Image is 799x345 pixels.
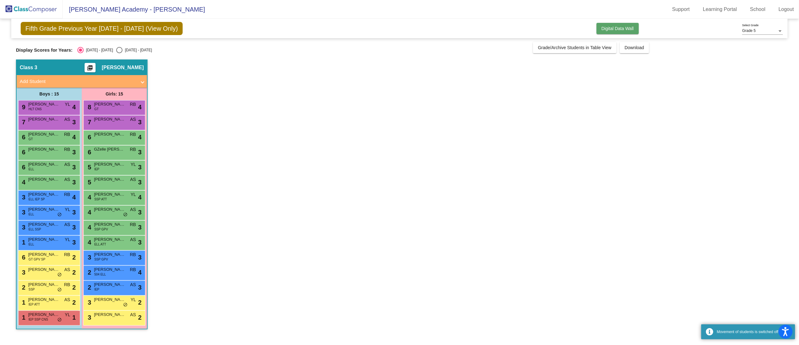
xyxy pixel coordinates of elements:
[138,253,142,262] span: 3
[86,209,91,216] span: 4
[20,254,25,261] span: 6
[20,78,136,85] mat-panel-title: Add Student
[57,272,62,277] span: do_not_disturb_alt
[86,194,91,201] span: 4
[29,212,34,217] span: ELL
[86,164,91,171] span: 5
[72,313,76,322] span: 1
[20,314,25,321] span: 1
[57,287,62,292] span: do_not_disturb_alt
[20,64,37,71] span: Class 3
[138,283,142,292] span: 3
[28,236,60,243] span: [PERSON_NAME]
[65,312,70,318] span: YL
[533,42,617,53] button: Grade/Archive Students in Table View
[742,28,756,33] span: Grade 5
[29,197,45,202] span: ELL IEP SP
[64,296,70,303] span: AS
[698,4,742,14] a: Learning Portal
[20,194,25,201] span: 3
[29,107,42,111] span: HLT CNS
[94,161,125,167] span: [PERSON_NAME]
[94,131,125,137] span: [PERSON_NAME]
[597,23,639,34] button: Digital Data Wall
[29,227,41,232] span: ELL SSP
[86,314,91,321] span: 3
[123,302,128,307] span: do_not_disturb_alt
[94,167,99,172] span: IEP
[86,65,94,74] mat-icon: picture_as_pdf
[94,221,125,228] span: [PERSON_NAME]
[130,266,136,273] span: RB
[72,283,76,292] span: 2
[86,284,91,291] span: 2
[94,296,125,303] span: [PERSON_NAME]
[28,251,60,258] span: [PERSON_NAME][GEOGRAPHIC_DATA]
[138,193,142,202] span: 4
[20,224,25,231] span: 3
[94,116,125,122] span: [PERSON_NAME]
[28,191,60,198] span: [PERSON_NAME]
[130,206,136,213] span: AS
[28,146,60,152] span: [PERSON_NAME]
[86,239,91,246] span: 4
[86,134,91,141] span: 6
[64,221,70,228] span: AS
[77,47,152,53] mat-radio-group: Select an option
[64,176,70,183] span: AS
[138,132,142,142] span: 4
[57,317,62,322] span: do_not_disturb_alt
[138,162,142,172] span: 3
[20,179,25,186] span: 4
[29,257,45,262] span: GT GPV SP
[123,47,152,53] div: [DATE] - [DATE]
[29,302,40,307] span: IEP ATT
[28,221,60,228] span: [PERSON_NAME], [PERSON_NAME]
[20,134,25,141] span: 6
[21,22,183,35] span: Fifth Grade Previous Year [DATE] - [DATE] (View Only)
[774,4,799,14] a: Logout
[138,313,142,322] span: 2
[20,299,25,306] span: 1
[130,176,136,183] span: AS
[138,298,142,307] span: 2
[94,197,107,202] span: SSP ATT
[20,149,25,156] span: 6
[72,102,76,112] span: 4
[602,26,634,31] span: Digital Data Wall
[65,236,70,243] span: YL
[138,117,142,127] span: 3
[123,212,128,217] span: do_not_disturb_alt
[86,104,91,111] span: 8
[72,147,76,157] span: 3
[138,268,142,277] span: 4
[94,101,125,107] span: [PERSON_NAME]
[86,224,91,231] span: 4
[94,107,99,111] span: GT
[86,149,91,156] span: 6
[130,312,136,318] span: AS
[130,131,136,138] span: RB
[94,176,125,183] span: [PERSON_NAME] De [PERSON_NAME]
[717,329,791,335] div: Movement of students is switched off
[94,146,125,152] span: GZelle [PERSON_NAME]
[20,284,25,291] span: 2
[86,119,91,126] span: 7
[20,239,25,246] span: 1
[94,272,106,277] span: 504 ELL
[94,257,108,262] span: SSP GPV
[86,179,91,186] span: 5
[72,162,76,172] span: 3
[16,47,73,53] span: Display Scores for Years:
[72,238,76,247] span: 3
[138,208,142,217] span: 3
[72,193,76,202] span: 4
[84,47,113,53] div: [DATE] - [DATE]
[64,146,70,153] span: RB
[28,176,60,183] span: [PERSON_NAME]
[63,4,205,14] span: [PERSON_NAME] Academy - [PERSON_NAME]
[20,104,25,111] span: 9
[138,102,142,112] span: 4
[28,101,60,107] span: [PERSON_NAME]
[130,101,136,108] span: RB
